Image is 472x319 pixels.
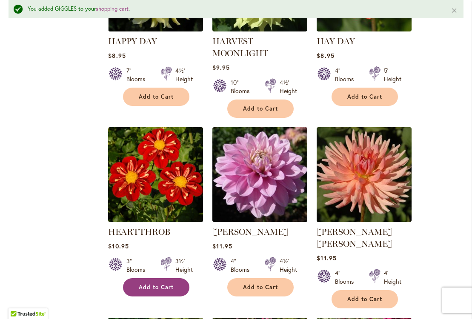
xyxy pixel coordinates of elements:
a: shopping cart [96,5,129,12]
span: $11.95 [317,254,336,262]
div: You added GIGGLES to your . [28,5,438,13]
button: Add to Cart [332,290,398,308]
span: Add to Cart [139,284,174,291]
a: Harvest Moonlight [212,25,307,33]
div: 3" Blooms [126,257,150,274]
span: Add to Cart [139,93,174,100]
a: HAPPY DAY [108,36,157,46]
div: 4" Blooms [335,269,359,286]
span: $8.95 [317,51,334,60]
img: HEATHER MARIE [317,127,412,222]
div: 4" Blooms [231,257,255,274]
span: $11.95 [212,242,232,250]
span: Add to Cart [243,105,278,112]
div: 4½' Height [280,78,297,95]
div: 4' Height [384,269,401,286]
a: HEATHER MARIE [317,216,412,224]
a: HEATHER FEATHER [212,216,307,224]
div: 4½' Height [280,257,297,274]
div: 7" Blooms [126,66,150,83]
a: [PERSON_NAME] [212,227,288,237]
img: HEATHER FEATHER [212,127,307,222]
div: 5' Height [384,66,401,83]
a: HAPPY DAY [108,25,203,33]
button: Add to Cart [123,88,189,106]
span: $8.95 [108,51,126,60]
a: HAY DAY [317,36,355,46]
img: HEARTTHROB [108,127,203,222]
div: 10" Blooms [231,78,255,95]
span: Add to Cart [347,296,382,303]
button: Add to Cart [227,100,294,118]
a: HARVEST MOONLIGHT [212,36,268,58]
iframe: Launch Accessibility Center [6,289,30,313]
button: Add to Cart [227,278,294,296]
span: Add to Cart [347,93,382,100]
a: HAY DAY [317,25,412,33]
div: 3½' Height [175,257,193,274]
a: HEARTTHROB [108,216,203,224]
button: Add to Cart [123,278,189,296]
a: [PERSON_NAME] [PERSON_NAME] [317,227,392,249]
div: 4½' Height [175,66,193,83]
span: Add to Cart [243,284,278,291]
span: $10.95 [108,242,129,250]
button: Add to Cart [332,88,398,106]
a: HEARTTHROB [108,227,170,237]
span: $9.95 [212,63,229,71]
div: 4" Blooms [335,66,359,83]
